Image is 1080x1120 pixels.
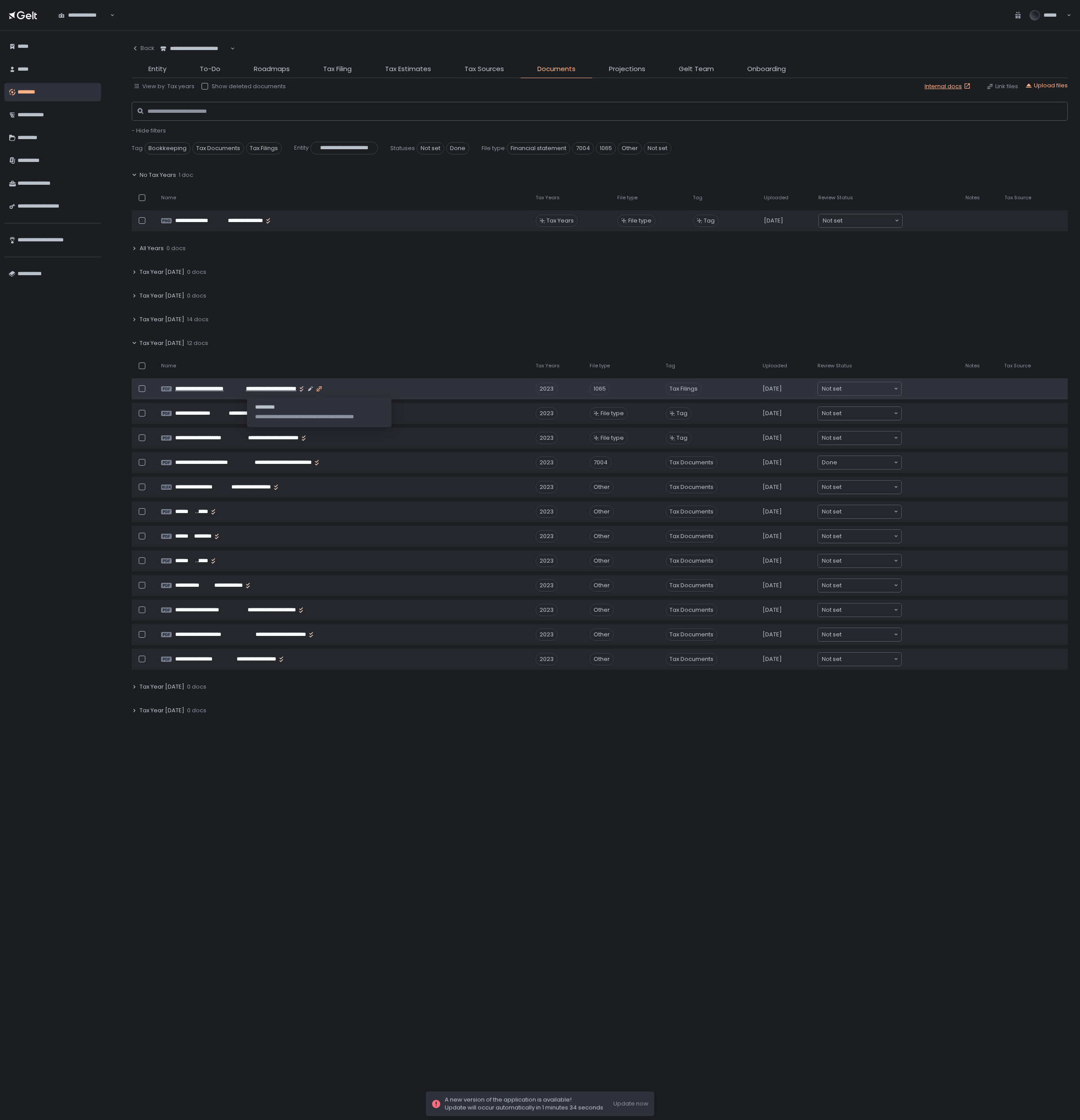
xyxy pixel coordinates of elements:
[187,683,206,691] span: 0 docs
[842,216,894,225] input: Search for option
[1004,363,1031,369] span: Tax Source
[132,127,166,135] button: - Hide filters
[818,407,901,420] div: Search for option
[536,579,558,592] div: 2023
[763,483,782,491] span: [DATE]
[536,194,560,201] span: Tax Years
[536,555,558,567] div: 2023
[482,144,505,152] span: File type
[842,581,893,590] input: Search for option
[140,683,184,691] span: Tax Year [DATE]
[390,144,415,152] span: Statuses
[536,363,560,369] span: Tax Years
[144,142,191,154] span: Bookkeeping
[590,506,614,518] div: Other
[747,64,786,74] span: Onboarding
[837,458,893,467] input: Search for option
[1025,82,1068,90] div: Upload files
[666,383,702,395] span: Tax Filings
[763,434,782,442] span: [DATE]
[140,707,184,714] span: Tax Year [DATE]
[628,217,652,225] span: File type
[464,64,504,74] span: Tax Sources
[842,630,893,639] input: Search for option
[590,555,614,567] div: Other
[842,483,893,492] input: Search for option
[187,339,208,347] span: 12 docs
[818,579,901,592] div: Search for option
[763,582,782,589] span: [DATE]
[842,434,893,442] input: Search for option
[446,142,469,154] span: Done
[842,556,893,565] input: Search for option
[140,171,176,179] span: No Tax Years
[536,481,558,493] div: 2023
[666,363,675,369] span: Tag
[590,628,614,641] div: Other
[763,385,782,393] span: [DATE]
[590,383,610,395] div: 1065
[818,194,853,201] span: Review Status
[677,409,688,417] span: Tag
[965,194,980,201] span: Notes
[822,581,842,590] span: Not set
[53,6,115,25] div: Search for option
[823,216,842,225] span: Not set
[666,530,717,542] span: Tax Documents
[445,1096,603,1112] span: A new version of the application is available! Update will occur automatically in 1 minutes 34 se...
[187,268,206,276] span: 0 docs
[132,44,155,52] div: Back
[590,653,614,665] div: Other
[613,1100,648,1108] button: Update now
[818,530,901,543] div: Search for option
[200,64,220,74] span: To-Do
[763,606,782,614] span: [DATE]
[818,603,901,617] div: Search for option
[842,606,893,614] input: Search for option
[140,292,184,300] span: Tax Year [DATE]
[536,432,558,444] div: 2023
[590,481,614,493] div: Other
[590,456,612,469] div: 7004
[818,628,901,641] div: Search for option
[536,628,558,641] div: 2023
[254,64,290,74] span: Roadmaps
[132,144,143,152] span: Tag
[764,217,783,225] span: [DATE]
[817,363,852,369] span: Review Status
[547,217,574,225] span: Tax Years
[822,507,842,516] span: Not set
[666,653,717,665] span: Tax Documents
[618,142,642,154] span: Other
[925,83,972,90] a: Internal docs
[590,530,614,542] div: Other
[601,434,624,442] span: File type
[133,83,194,90] button: View by: Tax years
[842,384,893,393] input: Search for option
[818,653,901,666] div: Search for option
[609,64,645,74] span: Projections
[148,64,166,74] span: Entity
[763,409,782,417] span: [DATE]
[536,653,558,665] div: 2023
[536,506,558,518] div: 2023
[132,39,155,57] button: Back
[617,194,637,201] span: File type
[822,630,842,639] span: Not set
[536,530,558,542] div: 2023
[385,64,431,74] span: Tax Estimates
[693,194,702,201] span: Tag
[187,292,206,300] span: 0 docs
[596,142,616,154] span: 1065
[842,532,893,541] input: Search for option
[140,339,184,347] span: Tax Year [DATE]
[666,506,717,518] span: Tax Documents
[166,244,186,252] span: 0 docs
[986,83,1018,90] div: Link files
[601,409,624,417] span: File type
[822,434,842,442] span: Not set
[590,363,610,369] span: File type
